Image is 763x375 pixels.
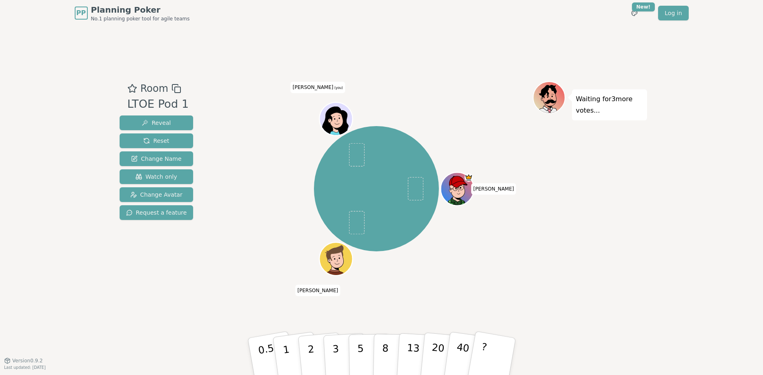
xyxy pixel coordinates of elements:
[120,151,194,166] button: Change Name
[333,86,343,90] span: (you)
[12,357,43,364] span: Version 0.9.2
[120,169,194,184] button: Watch only
[120,205,194,220] button: Request a feature
[296,285,340,296] span: Click to change your name
[291,82,345,93] span: Click to change your name
[126,209,187,217] span: Request a feature
[131,155,181,163] span: Change Name
[465,173,473,182] span: Jim is the host
[627,6,642,20] button: New!
[127,96,189,113] div: LTOE Pod 1
[91,4,190,16] span: Planning Poker
[632,2,655,11] div: New!
[75,4,190,22] a: PPPlanning PokerNo.1 planning poker tool for agile teams
[658,6,688,20] a: Log in
[120,115,194,130] button: Reveal
[4,365,46,370] span: Last updated: [DATE]
[4,357,43,364] button: Version0.9.2
[143,137,169,145] span: Reset
[76,8,86,18] span: PP
[130,191,182,199] span: Change Avatar
[471,183,516,195] span: Click to change your name
[142,119,171,127] span: Reveal
[140,81,168,96] span: Room
[320,103,351,134] button: Click to change your avatar
[120,187,194,202] button: Change Avatar
[136,173,177,181] span: Watch only
[127,81,137,96] button: Add as favourite
[120,133,194,148] button: Reset
[91,16,190,22] span: No.1 planning poker tool for agile teams
[576,93,643,116] p: Waiting for 3 more votes...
